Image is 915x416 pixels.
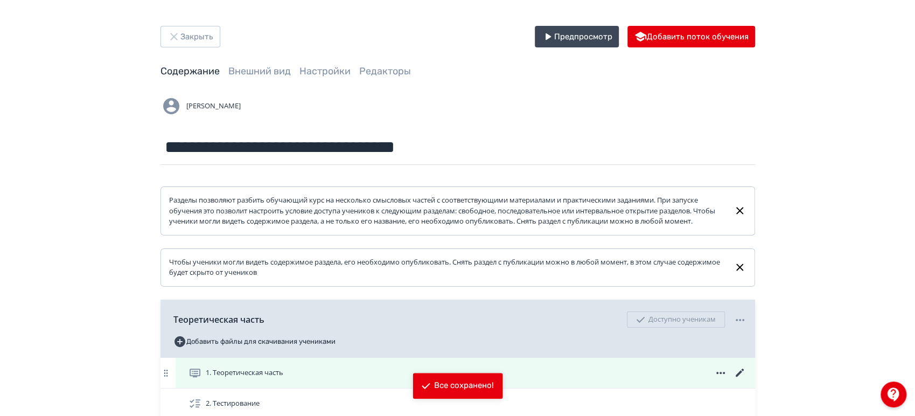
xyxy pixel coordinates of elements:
[299,65,351,77] a: Настройки
[359,65,411,77] a: Редакторы
[186,101,241,112] span: [PERSON_NAME]
[173,333,336,350] button: Добавить файлы для скачивания учениками
[228,65,291,77] a: Внешний вид
[535,26,619,47] button: Предпросмотр
[160,26,220,47] button: Закрыть
[627,26,755,47] button: Добавить поток обучения
[169,257,725,278] div: Чтобы ученики могли видеть содержимое раздела, его необходимо опубликовать. Снять раздел с публик...
[206,368,283,378] span: 1. Теоретическая часть
[160,65,220,77] a: Содержание
[627,311,725,328] div: Доступно ученикам
[173,313,264,326] span: Теоретическая часть
[169,195,725,227] div: Разделы позволяют разбить обучающий курс на несколько смысловых частей с соответствующими материа...
[160,358,755,389] div: 1. Теоретическая часть
[434,380,494,391] div: Все сохранено!
[206,398,260,409] span: 2. Тестирование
